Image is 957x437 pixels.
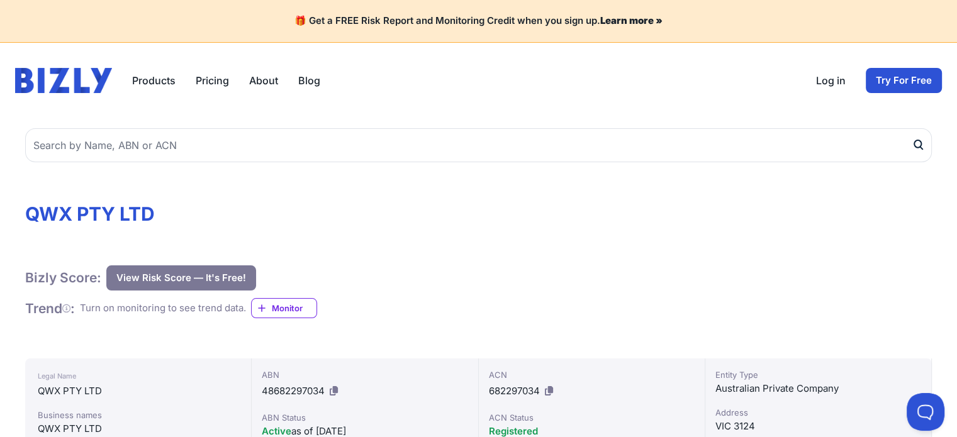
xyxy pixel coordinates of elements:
[489,411,695,424] div: ACN Status
[80,301,246,316] div: Turn on monitoring to see trend data.
[196,73,229,88] a: Pricing
[298,73,320,88] a: Blog
[15,15,942,27] h4: 🎁 Get a FREE Risk Report and Monitoring Credit when you sign up.
[489,368,695,381] div: ACN
[715,419,921,434] div: VIC 3124
[489,385,540,397] span: 682297034
[38,421,238,436] div: QWX PTY LTD
[25,300,75,317] h1: Trend :
[38,409,238,421] div: Business names
[907,393,944,431] iframe: Toggle Customer Support
[262,385,325,397] span: 48682297034
[715,381,921,396] div: Australian Private Company
[715,406,921,419] div: Address
[106,265,256,290] button: View Risk Score — It's Free!
[249,73,278,88] a: About
[251,298,317,318] a: Monitor
[489,425,538,437] span: Registered
[866,68,942,93] a: Try For Free
[262,411,467,424] div: ABN Status
[816,73,846,88] a: Log in
[25,269,101,286] h1: Bizly Score:
[25,128,932,162] input: Search by Name, ABN or ACN
[272,302,316,314] span: Monitor
[38,368,238,384] div: Legal Name
[132,73,176,88] button: Products
[262,368,467,381] div: ABN
[600,14,663,26] a: Learn more »
[38,384,238,399] div: QWX PTY LTD
[262,425,291,437] span: Active
[715,368,921,381] div: Entity Type
[25,202,932,225] h1: QWX PTY LTD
